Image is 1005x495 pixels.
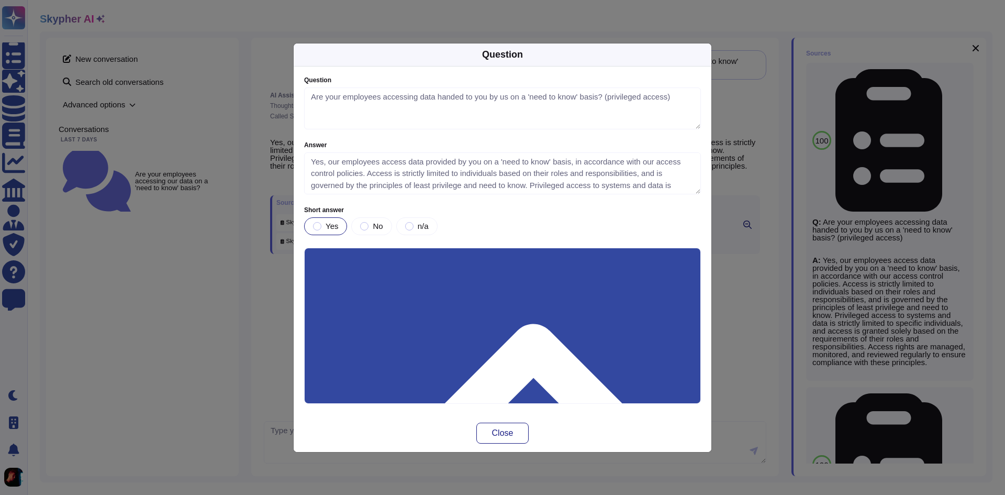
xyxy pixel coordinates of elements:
[492,429,513,437] span: Close
[304,152,701,194] textarea: Yes, our employees access data provided by you on a 'need to know' basis, in accordance with our ...
[482,48,523,62] div: Question
[304,142,701,148] label: Answer
[304,87,701,129] textarea: Are your employees accessing data handed to you by us on a 'need to know' basis? (privileged access)
[476,423,529,444] button: Close
[373,222,383,230] span: No
[326,222,338,230] span: Yes
[418,222,429,230] span: n/a
[304,77,701,83] label: Question
[304,207,701,213] label: Short answer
